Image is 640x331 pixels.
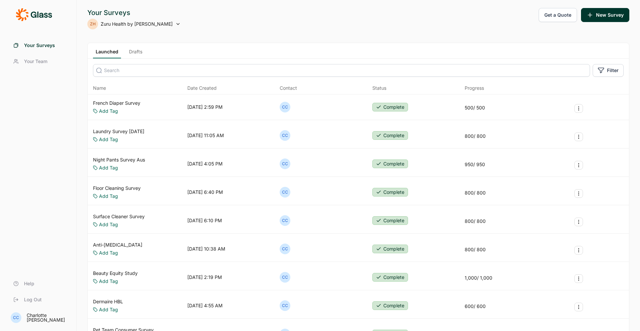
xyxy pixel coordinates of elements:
div: 1,000 / 1,000 [465,275,492,281]
button: New Survey [581,8,629,22]
button: Complete [372,188,408,197]
div: 800 / 800 [465,246,486,253]
div: Progress [465,85,484,91]
div: 800 / 800 [465,190,486,196]
a: French Diaper Survey [93,100,140,106]
a: Add Tag [99,221,118,228]
div: [DATE] 6:40 PM [187,189,223,196]
div: 800 / 800 [465,133,486,139]
a: Add Tag [99,136,118,143]
button: Filter [593,64,624,77]
button: Get a Quote [539,8,577,22]
button: Complete [372,103,408,111]
a: Beauty Equity Study [93,270,138,277]
span: Log Out [24,296,42,303]
span: Zuru Health by [PERSON_NAME] [101,21,173,27]
a: Drafts [126,48,145,58]
a: Surface Cleaner Survey [93,213,145,220]
div: [DATE] 4:05 PM [187,160,223,167]
button: Complete [372,245,408,253]
div: CC [280,158,290,169]
div: [DATE] 10:38 AM [187,246,225,252]
div: CC [280,300,290,311]
button: Complete [372,301,408,310]
a: Add Tag [99,278,118,285]
div: CC [280,272,290,283]
a: Anti-[MEDICAL_DATA] [93,242,142,248]
a: Laundry Survey [DATE] [93,128,144,135]
span: Date Created [187,85,217,91]
div: Status [372,85,386,91]
div: 800 / 800 [465,218,486,225]
div: Your Surveys [87,8,181,17]
button: Complete [372,131,408,140]
a: Night Pants Survey Aus [93,156,145,163]
button: Survey Actions [574,132,583,141]
div: [DATE] 2:19 PM [187,274,222,281]
div: [DATE] 4:55 AM [187,302,223,309]
button: Survey Actions [574,104,583,113]
span: Your Team [24,58,47,65]
div: CC [280,244,290,254]
button: Complete [372,273,408,282]
span: Name [93,85,106,91]
div: ZH [87,19,98,29]
div: CC [280,102,290,112]
button: Survey Actions [574,161,583,170]
div: 600 / 600 [465,303,486,310]
a: Add Tag [99,250,118,256]
a: Dermaire HBL [93,298,123,305]
div: 500 / 500 [465,104,485,111]
div: Contact [280,85,297,91]
a: Add Tag [99,193,118,200]
div: Charlotte [PERSON_NAME] [27,313,68,322]
a: Floor Cleaning Survey [93,185,141,192]
input: Search [93,64,590,77]
button: Complete [372,159,408,168]
a: Add Tag [99,164,118,171]
button: Survey Actions [574,189,583,198]
div: CC [280,215,290,226]
div: CC [11,312,21,323]
a: Add Tag [99,306,118,313]
div: 950 / 950 [465,161,485,168]
span: Your Surveys [24,42,55,49]
button: Survey Actions [574,303,583,311]
div: CC [280,130,290,141]
button: Survey Actions [574,274,583,283]
div: [DATE] 6:10 PM [187,217,222,224]
button: Complete [372,216,408,225]
div: [DATE] 11:05 AM [187,132,224,139]
button: Survey Actions [574,246,583,255]
a: Add Tag [99,108,118,114]
span: Help [24,280,34,287]
span: Filter [607,67,619,74]
div: CC [280,187,290,198]
a: Launched [93,48,121,58]
div: [DATE] 2:59 PM [187,104,223,110]
button: Survey Actions [574,218,583,226]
